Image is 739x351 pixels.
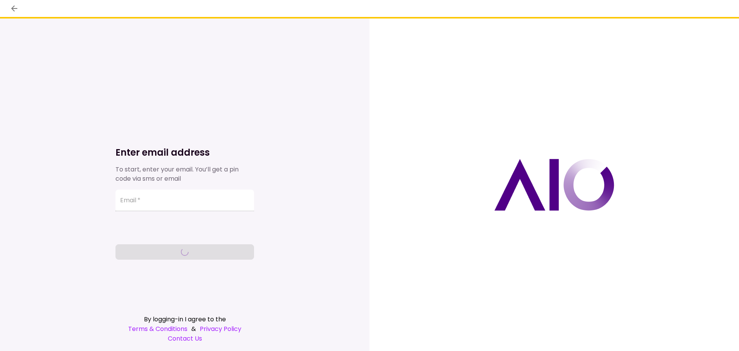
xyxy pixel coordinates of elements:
button: back [8,2,21,15]
div: By logging-in I agree to the [115,314,254,324]
a: Privacy Policy [200,324,241,334]
a: Contact Us [115,334,254,343]
h1: Enter email address [115,146,254,159]
a: Terms & Conditions [128,324,187,334]
div: To start, enter your email. You’ll get a pin code via sms or email [115,165,254,183]
img: AIO logo [494,159,614,211]
div: & [115,324,254,334]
